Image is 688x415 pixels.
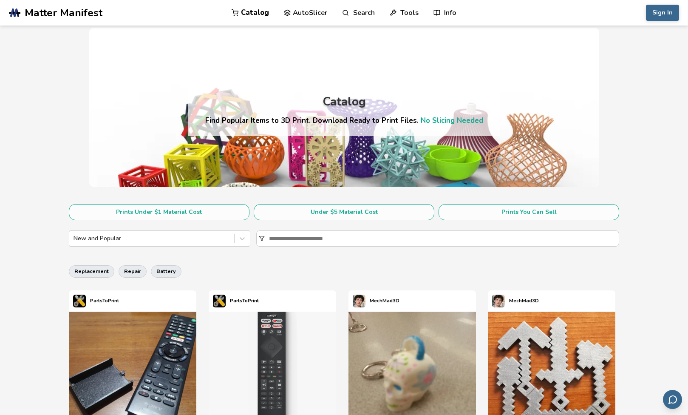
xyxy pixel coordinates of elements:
[663,390,682,409] button: Send feedback via email
[90,296,119,305] p: PartsToPrint
[73,295,86,307] img: PartsToPrint's profile
[421,116,483,125] a: No Slicing Needed
[209,290,263,312] a: PartsToPrint's profilePartsToPrint
[230,296,259,305] p: PartsToPrint
[151,265,181,277] button: battery
[205,116,483,125] h4: Find Popular Items to 3D Print. Download Ready to Print Files.
[69,265,114,277] button: replacement
[323,95,366,108] div: Catalog
[492,295,505,307] img: MechMad3D's profile
[213,295,226,307] img: PartsToPrint's profile
[488,290,543,312] a: MechMad3D's profileMechMad3D
[74,235,75,242] input: New and Popular
[353,295,365,307] img: MechMad3D's profile
[348,290,404,312] a: MechMad3D's profileMechMad3D
[69,290,123,312] a: PartsToPrint's profilePartsToPrint
[25,7,102,19] span: Matter Manifest
[439,204,619,220] button: Prints You Can Sell
[254,204,434,220] button: Under $5 Material Cost
[646,5,679,21] button: Sign In
[370,296,399,305] p: MechMad3D
[69,204,249,220] button: Prints Under $1 Material Cost
[119,265,147,277] button: repair
[509,296,539,305] p: MechMad3D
